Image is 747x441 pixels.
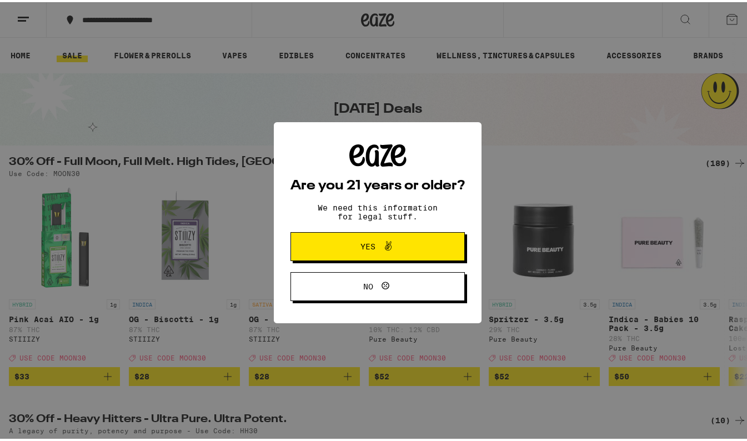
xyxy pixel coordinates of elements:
span: Hi. Need any help? [7,8,80,17]
span: No [363,280,373,288]
h2: Are you 21 years or older? [290,177,465,191]
button: Yes [290,230,465,259]
span: Yes [361,240,376,248]
p: We need this information for legal stuff. [308,201,447,219]
button: No [290,270,465,299]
